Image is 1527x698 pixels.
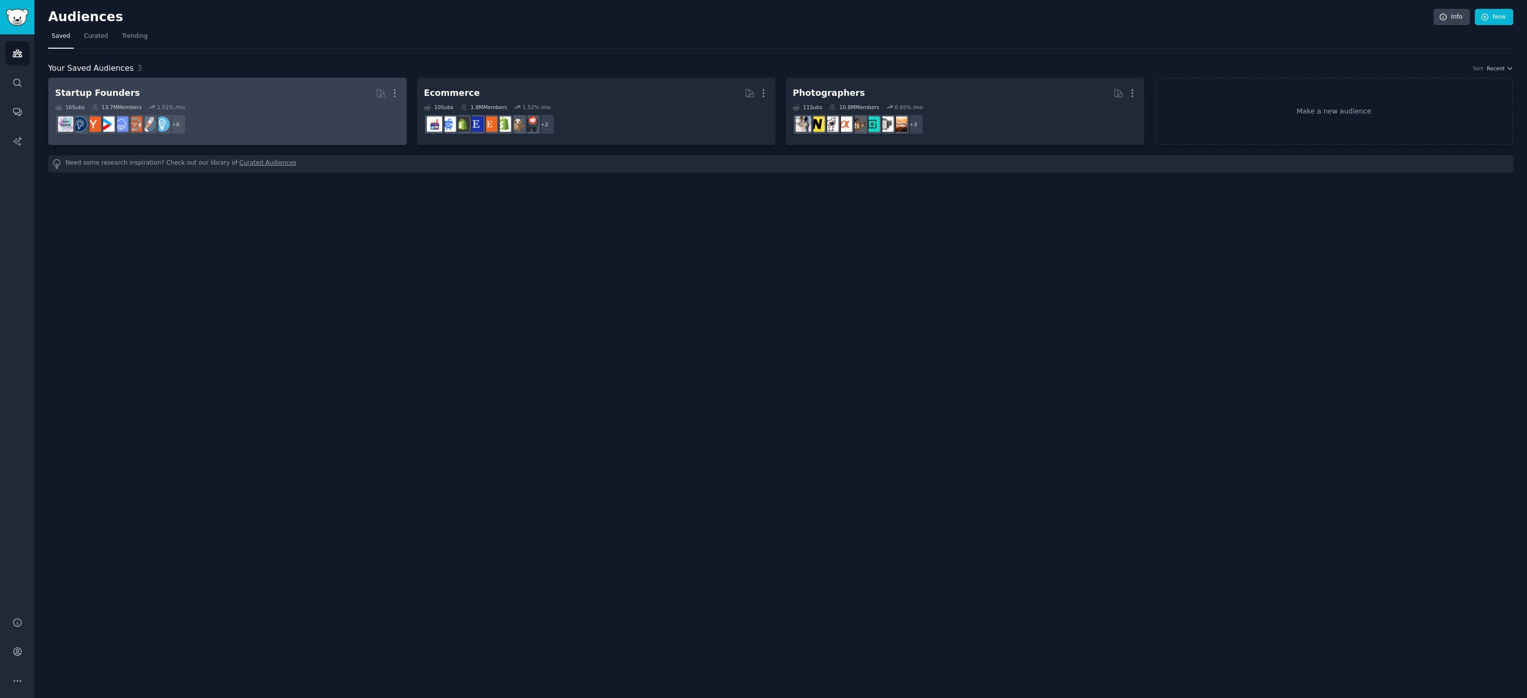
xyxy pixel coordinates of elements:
[55,104,85,111] div: 16 Sub s
[460,104,507,111] div: 1.8M Members
[441,116,456,132] img: ecommercemarketing
[523,116,539,132] img: ecommerce
[137,63,142,73] span: 3
[496,116,511,132] img: shopify
[122,32,148,41] span: Trending
[482,116,497,132] img: Etsy
[48,9,1434,25] h2: Audiences
[895,104,923,111] div: 0.65 % /mo
[1487,65,1504,72] span: Recent
[99,116,115,132] img: startup
[1487,65,1513,72] button: Recent
[892,116,907,132] img: photography
[55,87,140,99] div: Startup Founders
[6,9,29,26] img: GummySearch logo
[58,116,73,132] img: indiehackers
[878,116,894,132] img: analog
[424,87,480,99] div: Ecommerce
[119,29,151,49] a: Trending
[48,78,407,145] a: Startup Founders16Subs13.7MMembers1.51% /mo+8EntrepreneurstartupsEntrepreneurRideAlongSaaSstartup...
[72,116,87,132] img: Entrepreneurship
[48,29,74,49] a: Saved
[154,116,170,132] img: Entrepreneur
[829,104,879,111] div: 10.8M Members
[793,104,822,111] div: 11 Sub s
[468,116,483,132] img: EtsySellers
[454,116,470,132] img: reviewmyshopify
[141,116,156,132] img: startups
[903,114,924,135] div: + 3
[793,87,865,99] div: Photographers
[48,155,1513,173] div: Need some research inspiration? Check out our library of
[427,116,442,132] img: ecommerce_growth
[1434,9,1470,26] a: Info
[809,116,825,132] img: Nikon
[52,32,70,41] span: Saved
[1473,65,1484,72] div: Sort
[424,104,453,111] div: 10 Sub s
[837,116,852,132] img: SonyAlpha
[796,116,811,132] img: WeddingPhotography
[865,116,880,132] img: streetphotography
[509,116,525,132] img: dropship
[417,78,776,145] a: Ecommerce10Subs1.8MMembers1.52% /mo+2ecommercedropshipshopifyEtsyEtsySellersreviewmyshopifyecomme...
[165,114,186,135] div: + 8
[1475,9,1513,26] a: New
[113,116,128,132] img: SaaS
[1155,78,1513,145] a: Make a new audience
[84,32,108,41] span: Curated
[86,116,101,132] img: ycombinator
[48,62,134,75] span: Your Saved Audiences
[534,114,555,135] div: + 2
[127,116,142,132] img: EntrepreneurRideAlong
[91,104,142,111] div: 13.7M Members
[81,29,112,49] a: Curated
[157,104,185,111] div: 1.51 % /mo
[786,78,1144,145] a: Photographers11Subs10.8MMembers0.65% /mo+3photographyanalogstreetphotographyAnalogCommunitySonyAl...
[823,116,838,132] img: canon
[523,104,551,111] div: 1.52 % /mo
[851,116,866,132] img: AnalogCommunity
[240,159,297,169] a: Curated Audiences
